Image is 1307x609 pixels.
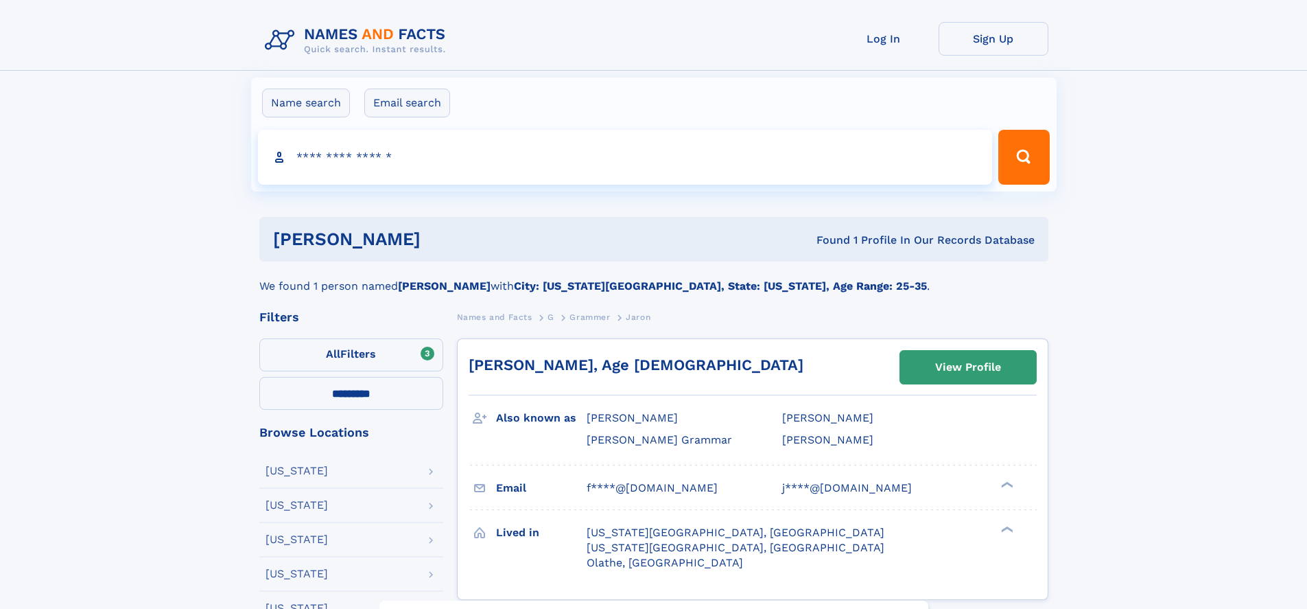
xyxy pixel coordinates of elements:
span: All [326,347,340,360]
a: Log In [829,22,939,56]
b: City: [US_STATE][GEOGRAPHIC_DATA], State: [US_STATE], Age Range: 25-35 [514,279,927,292]
span: Olathe, [GEOGRAPHIC_DATA] [587,556,743,569]
b: [PERSON_NAME] [398,279,491,292]
span: [PERSON_NAME] [782,411,873,424]
span: Jaron [626,312,650,322]
div: We found 1 person named with . [259,262,1048,295]
input: search input [258,130,993,185]
a: Grammer [569,308,610,325]
div: Filters [259,311,443,323]
a: View Profile [900,351,1036,384]
span: [US_STATE][GEOGRAPHIC_DATA], [GEOGRAPHIC_DATA] [587,541,884,554]
div: ❯ [998,480,1014,489]
h1: [PERSON_NAME] [273,231,619,248]
a: G [547,308,554,325]
img: Logo Names and Facts [259,22,457,59]
h3: Email [496,476,587,500]
span: [PERSON_NAME] [587,411,678,424]
div: [US_STATE] [266,500,328,511]
div: ❯ [998,525,1014,533]
a: [PERSON_NAME], Age [DEMOGRAPHIC_DATA] [469,356,803,374]
div: Browse Locations [259,426,443,439]
span: [PERSON_NAME] Grammar [587,433,732,446]
h3: Lived in [496,521,587,544]
div: [US_STATE] [266,466,328,476]
label: Email search [364,89,450,117]
a: Sign Up [939,22,1048,56]
label: Name search [262,89,350,117]
span: G [547,312,554,322]
div: View Profile [935,352,1001,383]
span: [US_STATE][GEOGRAPHIC_DATA], [GEOGRAPHIC_DATA] [587,526,884,539]
span: Grammer [569,312,610,322]
div: [US_STATE] [266,534,328,545]
span: [PERSON_NAME] [782,433,873,446]
button: Search Button [998,130,1049,185]
label: Filters [259,338,443,371]
h3: Also known as [496,406,587,430]
div: [US_STATE] [266,568,328,579]
a: Names and Facts [457,308,532,325]
div: Found 1 Profile In Our Records Database [618,233,1035,248]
